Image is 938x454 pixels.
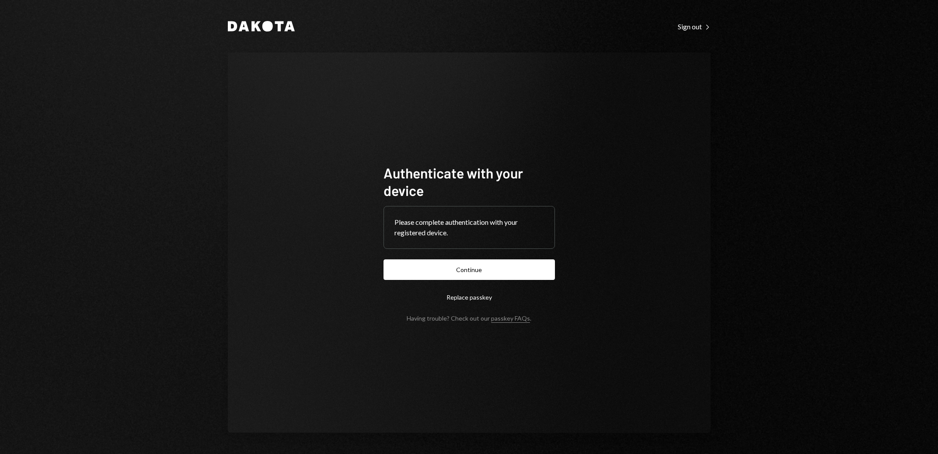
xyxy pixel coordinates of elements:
button: Continue [384,259,555,280]
a: passkey FAQs [491,314,530,323]
div: Please complete authentication with your registered device. [394,217,544,238]
div: Having trouble? Check out our . [407,314,531,322]
div: Sign out [678,22,711,31]
button: Replace passkey [384,287,555,307]
h1: Authenticate with your device [384,164,555,199]
a: Sign out [678,21,711,31]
